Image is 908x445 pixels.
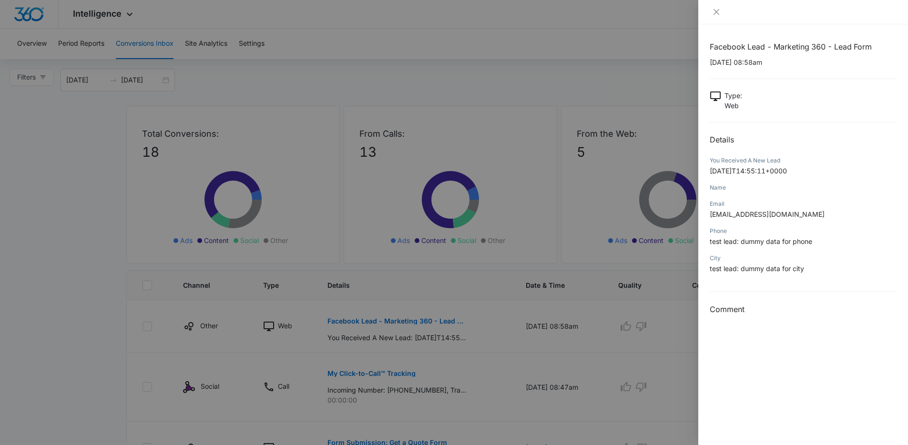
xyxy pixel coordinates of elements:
[710,210,825,218] span: [EMAIL_ADDRESS][DOMAIN_NAME]
[710,57,897,67] p: [DATE] 08:58am
[710,264,804,273] span: test lead: dummy data for city
[710,134,897,145] h2: Details
[710,303,897,315] h3: Comment
[710,200,897,208] div: Email
[724,101,742,111] p: Web
[710,167,787,175] span: [DATE]T14:55:11+0000
[710,227,897,235] div: Phone
[710,183,897,192] div: Name
[724,91,742,101] p: Type :
[710,8,723,16] button: Close
[710,237,812,245] span: test lead: dummy data for phone
[710,254,897,263] div: City
[710,156,897,165] div: You Received A New Lead
[710,41,897,52] h1: Facebook Lead - Marketing 360 - Lead Form
[713,8,720,16] span: close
